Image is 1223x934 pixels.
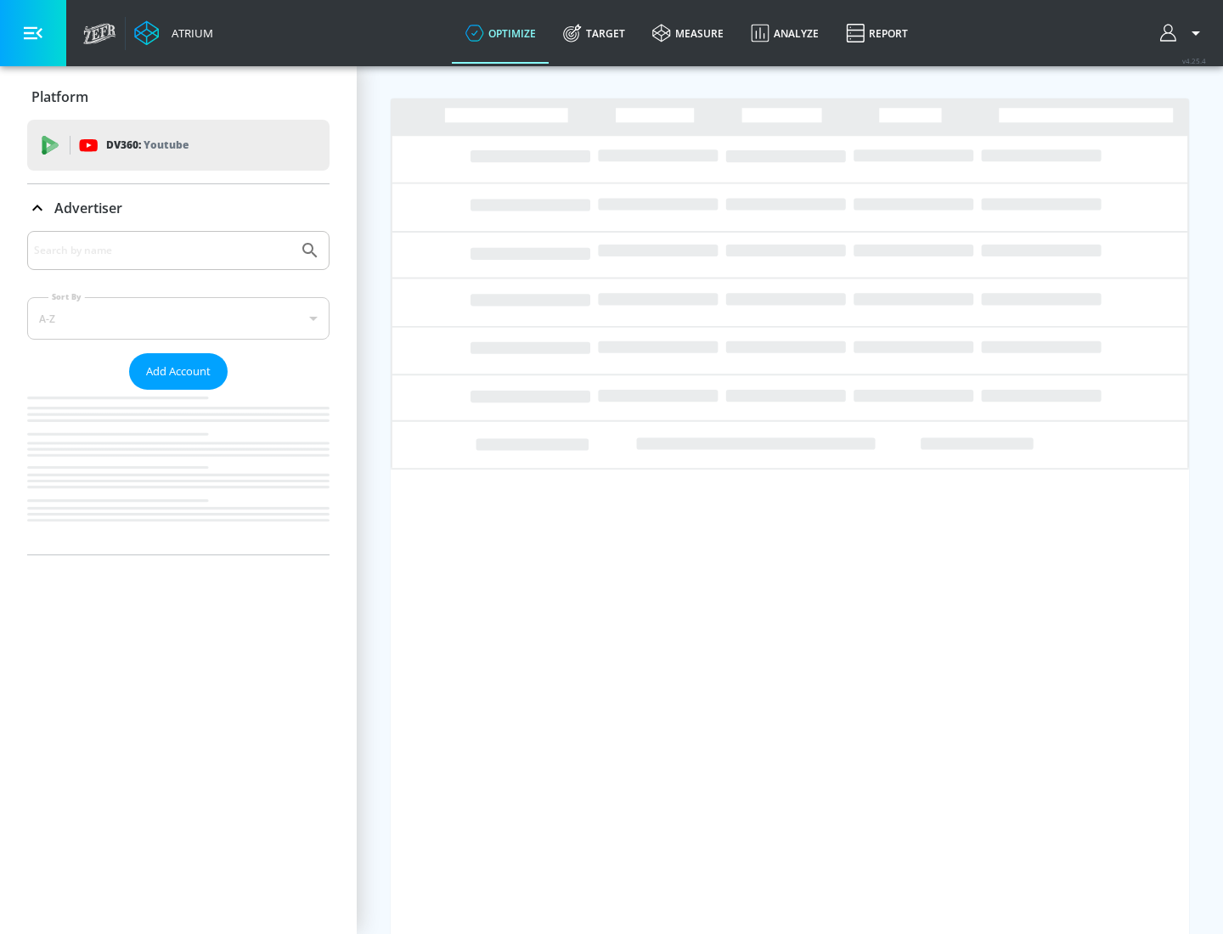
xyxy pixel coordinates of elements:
div: Advertiser [27,231,330,554]
p: Youtube [144,136,189,154]
a: optimize [452,3,550,64]
div: Advertiser [27,184,330,232]
button: Add Account [129,353,228,390]
p: Platform [31,87,88,106]
a: Atrium [134,20,213,46]
div: Atrium [165,25,213,41]
input: Search by name [34,239,291,262]
p: DV360: [106,136,189,155]
a: Report [832,3,921,64]
a: measure [639,3,737,64]
span: v 4.25.4 [1182,56,1206,65]
p: Advertiser [54,199,122,217]
div: Platform [27,73,330,121]
nav: list of Advertiser [27,390,330,554]
a: Target [550,3,639,64]
div: A-Z [27,297,330,340]
div: DV360: Youtube [27,120,330,171]
span: Add Account [146,362,211,381]
label: Sort By [48,291,85,302]
a: Analyze [737,3,832,64]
